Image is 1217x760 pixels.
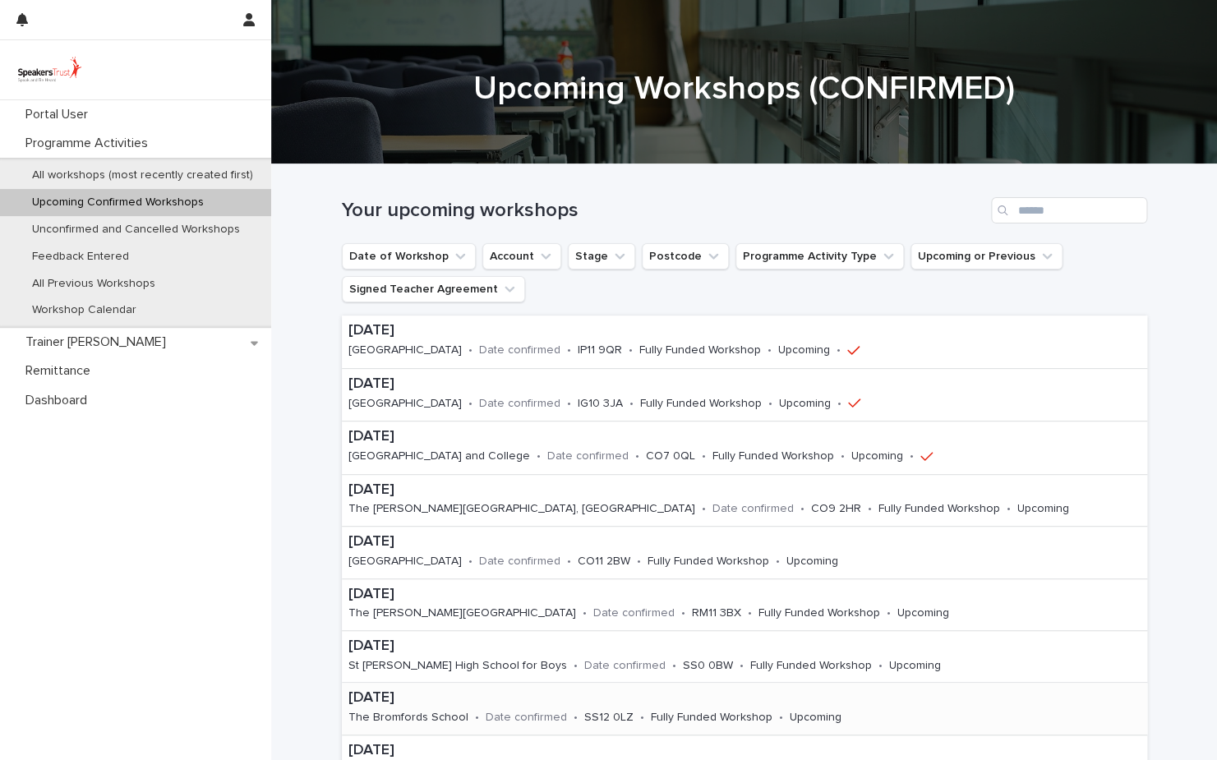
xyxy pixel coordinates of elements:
p: Date confirmed [479,343,560,357]
p: • [768,397,772,411]
button: Postcode [642,243,729,269]
p: Upcoming [897,606,949,620]
p: All workshops (most recently created first) [19,168,266,182]
p: Upcoming [790,711,841,725]
p: SS0 0BW [683,659,733,673]
p: The [PERSON_NAME][GEOGRAPHIC_DATA], [GEOGRAPHIC_DATA] [348,502,695,516]
p: • [776,555,780,569]
p: Fully Funded Workshop [712,449,834,463]
p: • [837,343,841,357]
p: [DATE] [348,533,884,551]
p: Fully Funded Workshop [651,711,772,725]
button: Upcoming or Previous [910,243,1063,269]
p: Fully Funded Workshop [639,343,761,357]
p: [DATE] [348,742,887,760]
a: [DATE]The [PERSON_NAME][GEOGRAPHIC_DATA]•Date confirmed•RM11 3BX•Fully Funded Workshop•Upcoming [342,579,1147,631]
p: Date confirmed [712,502,794,516]
p: • [567,343,571,357]
p: • [740,659,744,673]
button: Programme Activity Type [735,243,904,269]
p: • [574,659,578,673]
p: • [748,606,752,620]
p: • [702,502,706,516]
p: CO11 2BW [578,555,630,569]
p: IG10 3JA [578,397,623,411]
p: Upcoming [889,659,941,673]
p: Feedback Entered [19,250,142,264]
p: • [629,343,633,357]
p: [GEOGRAPHIC_DATA] [348,343,462,357]
a: [DATE][GEOGRAPHIC_DATA]•Date confirmed•IG10 3JA•Fully Funded Workshop•Upcoming• [342,369,1147,422]
p: Fully Funded Workshop [750,659,872,673]
p: [DATE] [348,375,907,394]
button: Date of Workshop [342,243,476,269]
p: • [567,397,571,411]
p: • [672,659,676,673]
p: • [640,711,644,725]
p: [DATE] [348,322,906,340]
p: Upcoming [786,555,838,569]
p: All Previous Workshops [19,277,168,291]
input: Search [991,197,1147,223]
p: • [567,555,571,569]
p: • [702,449,706,463]
p: IP11 9QR [578,343,622,357]
a: [DATE][GEOGRAPHIC_DATA]•Date confirmed•IP11 9QR•Fully Funded Workshop•Upcoming• [342,316,1147,369]
p: Date confirmed [547,449,629,463]
p: • [800,502,804,516]
p: Trainer [PERSON_NAME] [19,334,179,350]
p: CO7 0QL [646,449,695,463]
p: Fully Funded Workshop [640,397,762,411]
p: SS12 0LZ [584,711,634,725]
a: [DATE]The Bromfords School•Date confirmed•SS12 0LZ•Fully Funded Workshop•Upcoming [342,683,1147,735]
p: • [537,449,541,463]
p: • [887,606,891,620]
a: [DATE][GEOGRAPHIC_DATA]•Date confirmed•CO11 2BW•Fully Funded Workshop•Upcoming [342,527,1147,578]
p: Upcoming [779,397,831,411]
p: Date confirmed [486,711,567,725]
p: [DATE] [348,586,995,604]
p: Upcoming Confirmed Workshops [19,196,217,210]
p: The [PERSON_NAME][GEOGRAPHIC_DATA] [348,606,576,620]
p: Upcoming [778,343,830,357]
p: Fully Funded Workshop [878,502,1000,516]
p: • [468,555,473,569]
p: [DATE] [348,638,987,656]
p: • [768,343,772,357]
img: UVamC7uQTJC0k9vuxGLS [13,53,86,86]
button: Signed Teacher Agreement [342,276,525,302]
button: Stage [568,243,635,269]
p: • [910,449,914,463]
p: • [583,606,587,620]
button: Account [482,243,561,269]
p: [GEOGRAPHIC_DATA] [348,555,462,569]
p: • [468,343,473,357]
p: Unconfirmed and Cancelled Workshops [19,223,253,237]
a: [DATE]St [PERSON_NAME] High School for Boys•Date confirmed•SS0 0BW•Fully Funded Workshop•Upcoming [342,631,1147,683]
p: • [468,397,473,411]
p: Upcoming [1017,502,1069,516]
h1: Upcoming Workshops (CONFIRMED) [341,69,1146,108]
p: • [837,397,841,411]
p: Fully Funded Workshop [648,555,769,569]
p: • [635,449,639,463]
p: St [PERSON_NAME] High School for Boys [348,659,567,673]
p: Date confirmed [584,659,666,673]
p: • [1007,502,1011,516]
p: [DATE] [348,428,980,446]
p: Upcoming [851,449,903,463]
p: The Bromfords School [348,711,468,725]
p: • [779,711,783,725]
p: [DATE] [348,689,887,707]
a: [DATE]The [PERSON_NAME][GEOGRAPHIC_DATA], [GEOGRAPHIC_DATA]•Date confirmed•CO9 2HR•Fully Funded W... [342,475,1147,527]
p: • [574,711,578,725]
p: • [629,397,634,411]
p: Remittance [19,363,104,379]
p: • [841,449,845,463]
p: • [868,502,872,516]
p: Dashboard [19,393,100,408]
p: • [637,555,641,569]
h1: Your upcoming workshops [342,199,984,223]
p: Portal User [19,107,101,122]
p: Programme Activities [19,136,161,151]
